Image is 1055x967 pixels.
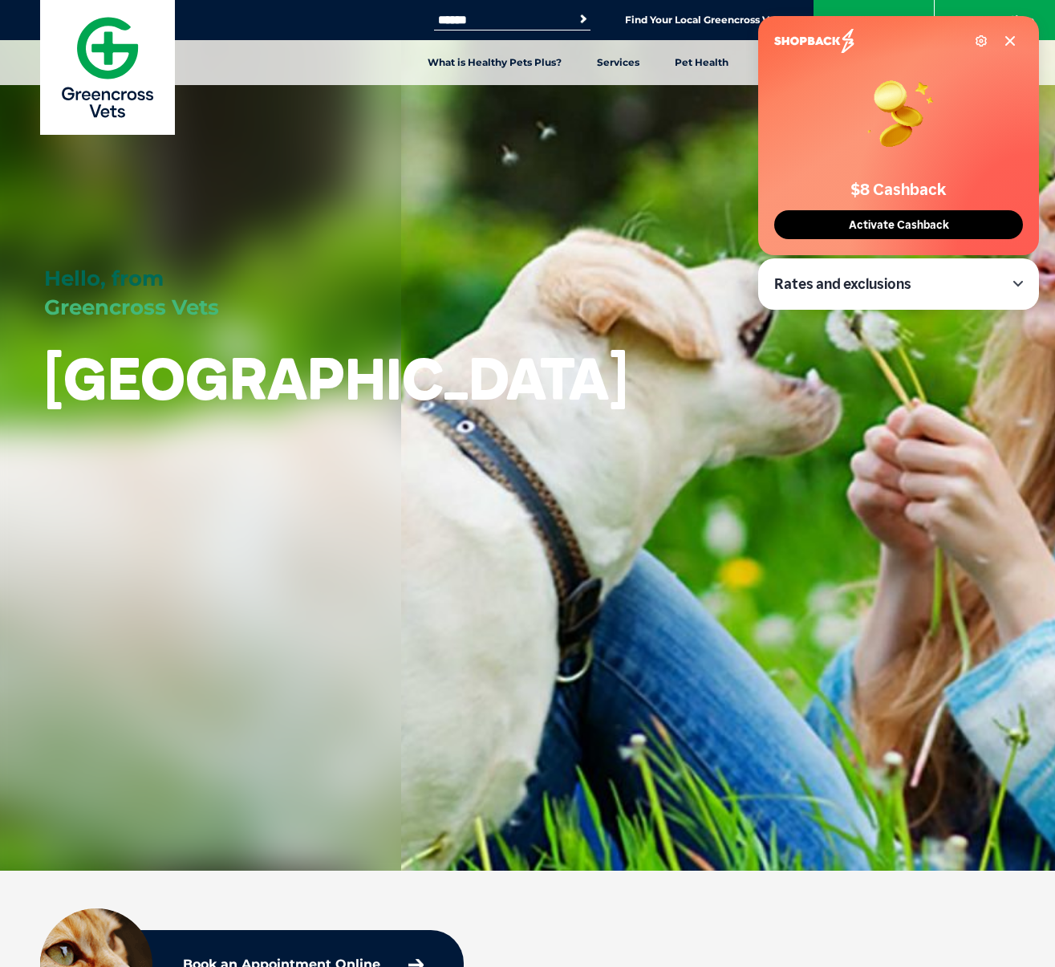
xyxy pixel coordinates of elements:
[44,266,164,291] span: Hello, from
[625,14,779,26] a: Find Your Local Greencross Vet
[410,40,579,85] a: What is Healthy Pets Plus?
[575,11,591,27] button: Search
[44,295,219,320] span: Greencross Vets
[44,347,628,410] h1: [GEOGRAPHIC_DATA]
[657,40,746,85] a: Pet Health
[579,40,657,85] a: Services
[746,40,840,85] a: Pet Articles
